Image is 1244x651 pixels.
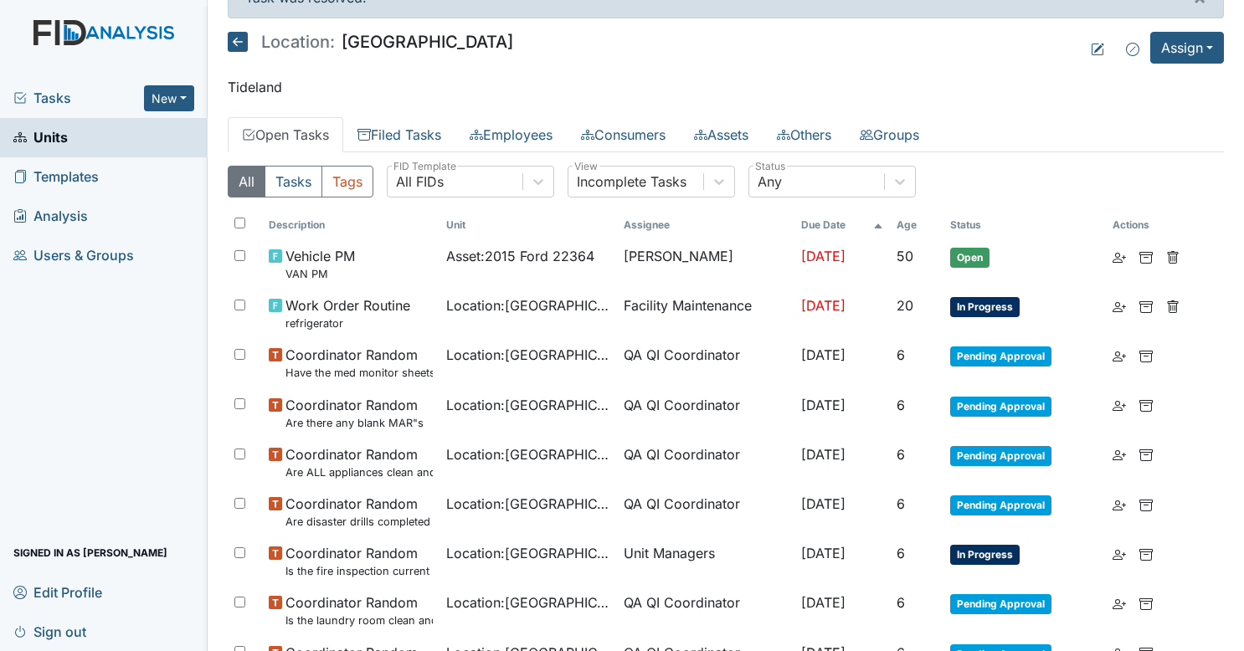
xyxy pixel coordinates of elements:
[758,172,782,192] div: Any
[1166,295,1180,315] a: Delete
[950,495,1051,515] span: Pending Approval
[801,346,846,363] span: [DATE]
[1106,211,1190,239] th: Actions
[285,365,433,381] small: Have the med monitor sheets been filled out?
[265,166,322,197] button: Tasks
[13,243,134,269] span: Users & Groups
[285,345,433,381] span: Coordinator Random Have the med monitor sheets been filled out?
[897,545,905,561] span: 6
[13,618,86,644] span: Sign out
[440,211,617,239] th: Toggle SortBy
[950,297,1020,317] span: In Progress
[13,125,68,151] span: Units
[897,446,905,463] span: 6
[285,464,433,480] small: Are ALL appliances clean and working properly?
[228,166,373,197] div: Type filter
[617,438,794,487] td: QA QI Coordinator
[13,540,167,566] span: Signed in as [PERSON_NAME]
[567,117,680,152] a: Consumers
[1139,592,1153,613] a: Archive
[897,248,913,264] span: 50
[285,444,433,480] span: Coordinator Random Are ALL appliances clean and working properly?
[446,345,610,365] span: Location : [GEOGRAPHIC_DATA]
[950,446,1051,466] span: Pending Approval
[680,117,763,152] a: Assets
[285,315,410,331] small: refrigerator
[396,172,444,192] div: All FIDs
[228,166,265,197] button: All
[617,211,794,239] th: Assignee
[285,613,433,628] small: Is the laundry room clean and in good repair?
[950,346,1051,367] span: Pending Approval
[1139,345,1153,365] a: Archive
[1139,395,1153,415] a: Archive
[285,246,355,282] span: Vehicle PM VAN PM
[801,495,846,512] span: [DATE]
[343,117,455,152] a: Filed Tasks
[794,211,891,239] th: Toggle SortBy
[446,444,610,464] span: Location : [GEOGRAPHIC_DATA]
[950,545,1020,565] span: In Progress
[801,545,846,561] span: [DATE]
[1139,543,1153,563] a: Archive
[261,33,335,50] span: Location:
[801,297,846,314] span: [DATE]
[617,338,794,387] td: QA QI Coordinator
[801,594,846,611] span: [DATE]
[950,248,990,268] span: Open
[446,246,594,266] span: Asset : 2015 Ford 22364
[890,211,943,239] th: Toggle SortBy
[285,395,424,431] span: Coordinator Random Are there any blank MAR"s
[446,295,610,315] span: Location : [GEOGRAPHIC_DATA]
[943,211,1106,239] th: Toggle SortBy
[285,514,433,530] small: Are disaster drills completed as scheduled?
[13,88,144,108] a: Tasks
[763,117,846,152] a: Others
[617,487,794,536] td: QA QI Coordinator
[897,346,905,363] span: 6
[1166,246,1180,266] a: Delete
[13,203,88,229] span: Analysis
[285,266,355,282] small: VAN PM
[897,495,905,512] span: 6
[801,397,846,413] span: [DATE]
[285,563,433,579] small: Is the fire inspection current (from the Fire [PERSON_NAME])?
[285,494,433,530] span: Coordinator Random Are disaster drills completed as scheduled?
[13,579,102,605] span: Edit Profile
[262,211,440,239] th: Toggle SortBy
[617,586,794,635] td: QA QI Coordinator
[1139,246,1153,266] a: Archive
[1139,295,1153,315] a: Archive
[897,397,905,413] span: 6
[228,32,513,52] h5: [GEOGRAPHIC_DATA]
[228,117,343,152] a: Open Tasks
[617,536,794,586] td: Unit Managers
[801,248,846,264] span: [DATE]
[446,543,610,563] span: Location : [GEOGRAPHIC_DATA]
[897,594,905,611] span: 6
[234,218,245,228] input: Toggle All Rows Selected
[577,172,686,192] div: Incomplete Tasks
[285,592,433,628] span: Coordinator Random Is the laundry room clean and in good repair?
[228,77,1224,97] p: Tideland
[446,395,610,415] span: Location : [GEOGRAPHIC_DATA]
[1150,32,1224,64] button: Assign
[13,164,99,190] span: Templates
[285,415,424,431] small: Are there any blank MAR"s
[1139,494,1153,514] a: Archive
[950,594,1051,614] span: Pending Approval
[846,117,933,152] a: Groups
[446,592,610,613] span: Location : [GEOGRAPHIC_DATA]
[321,166,373,197] button: Tags
[1139,444,1153,464] a: Archive
[617,388,794,438] td: QA QI Coordinator
[801,446,846,463] span: [DATE]
[897,297,913,314] span: 20
[617,239,794,289] td: [PERSON_NAME]
[446,494,610,514] span: Location : [GEOGRAPHIC_DATA]
[455,117,567,152] a: Employees
[950,397,1051,417] span: Pending Approval
[144,85,194,111] button: New
[617,289,794,338] td: Facility Maintenance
